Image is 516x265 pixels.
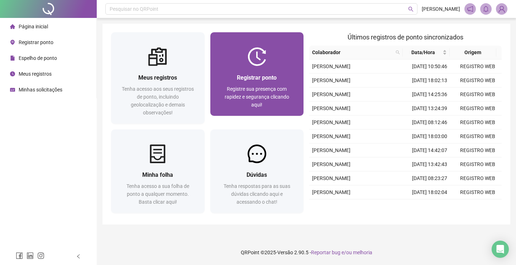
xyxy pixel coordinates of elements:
[403,46,450,60] th: Data/Hora
[406,199,454,213] td: [DATE] 14:47:44
[19,55,57,61] span: Espelho de ponto
[454,199,502,213] td: REGISTRO WEB
[224,183,290,205] span: Tenha respostas para as suas dúvidas clicando aqui e acessando o chat!
[312,91,350,97] span: [PERSON_NAME]
[19,39,53,45] span: Registrar ponto
[454,157,502,171] td: REGISTRO WEB
[454,171,502,185] td: REGISTRO WEB
[76,254,81,259] span: left
[492,241,509,258] div: Open Intercom Messenger
[406,185,454,199] td: [DATE] 18:02:04
[16,252,23,259] span: facebook
[111,129,205,213] a: Minha folhaTenha acesso a sua folha de ponto a qualquer momento. Basta clicar aqui!
[312,119,350,125] span: [PERSON_NAME]
[138,74,177,81] span: Meus registros
[10,87,15,92] span: schedule
[454,60,502,74] td: REGISTRO WEB
[496,4,507,14] img: 89733
[19,24,48,29] span: Página inicial
[277,250,293,255] span: Versão
[19,87,62,93] span: Minhas solicitações
[225,86,289,108] span: Registre sua presença com rapidez e segurança clicando aqui!
[312,147,350,153] span: [PERSON_NAME]
[422,5,460,13] span: [PERSON_NAME]
[247,171,267,178] span: Dúvidas
[312,48,393,56] span: Colaborador
[126,183,189,205] span: Tenha acesso a sua folha de ponto a qualquer momento. Basta clicar aqui!
[27,252,34,259] span: linkedin
[406,115,454,129] td: [DATE] 08:12:46
[454,74,502,87] td: REGISTRO WEB
[312,105,350,111] span: [PERSON_NAME]
[312,189,350,195] span: [PERSON_NAME]
[483,6,489,12] span: bell
[312,175,350,181] span: [PERSON_NAME]
[111,32,205,124] a: Meus registrosTenha acesso aos seus registros de ponto, incluindo geolocalização e demais observa...
[408,6,414,12] span: search
[454,129,502,143] td: REGISTRO WEB
[394,47,401,58] span: search
[406,129,454,143] td: [DATE] 18:03:00
[348,33,463,41] span: Últimos registros de ponto sincronizados
[406,74,454,87] td: [DATE] 18:02:13
[396,50,400,55] span: search
[311,250,372,255] span: Reportar bug e/ou melhoria
[210,129,304,213] a: DúvidasTenha respostas para as suas dúvidas clicando aqui e acessando o chat!
[10,24,15,29] span: home
[10,40,15,45] span: environment
[406,60,454,74] td: [DATE] 10:50:46
[210,32,304,116] a: Registrar pontoRegistre sua presença com rapidez e segurança clicando aqui!
[10,71,15,76] span: clock-circle
[454,115,502,129] td: REGISTRO WEB
[97,240,516,265] footer: QRPoint © 2025 - 2.90.5 -
[406,157,454,171] td: [DATE] 13:42:43
[406,48,441,56] span: Data/Hora
[312,133,350,139] span: [PERSON_NAME]
[37,252,44,259] span: instagram
[454,185,502,199] td: REGISTRO WEB
[312,161,350,167] span: [PERSON_NAME]
[454,87,502,101] td: REGISTRO WEB
[406,171,454,185] td: [DATE] 08:23:27
[312,77,350,83] span: [PERSON_NAME]
[19,71,52,77] span: Meus registros
[454,143,502,157] td: REGISTRO WEB
[10,56,15,61] span: file
[237,74,277,81] span: Registrar ponto
[122,86,194,115] span: Tenha acesso aos seus registros de ponto, incluindo geolocalização e demais observações!
[406,87,454,101] td: [DATE] 14:25:36
[142,171,173,178] span: Minha folha
[406,143,454,157] td: [DATE] 14:42:07
[450,46,497,60] th: Origem
[467,6,473,12] span: notification
[312,63,350,69] span: [PERSON_NAME]
[454,101,502,115] td: REGISTRO WEB
[406,101,454,115] td: [DATE] 13:24:39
